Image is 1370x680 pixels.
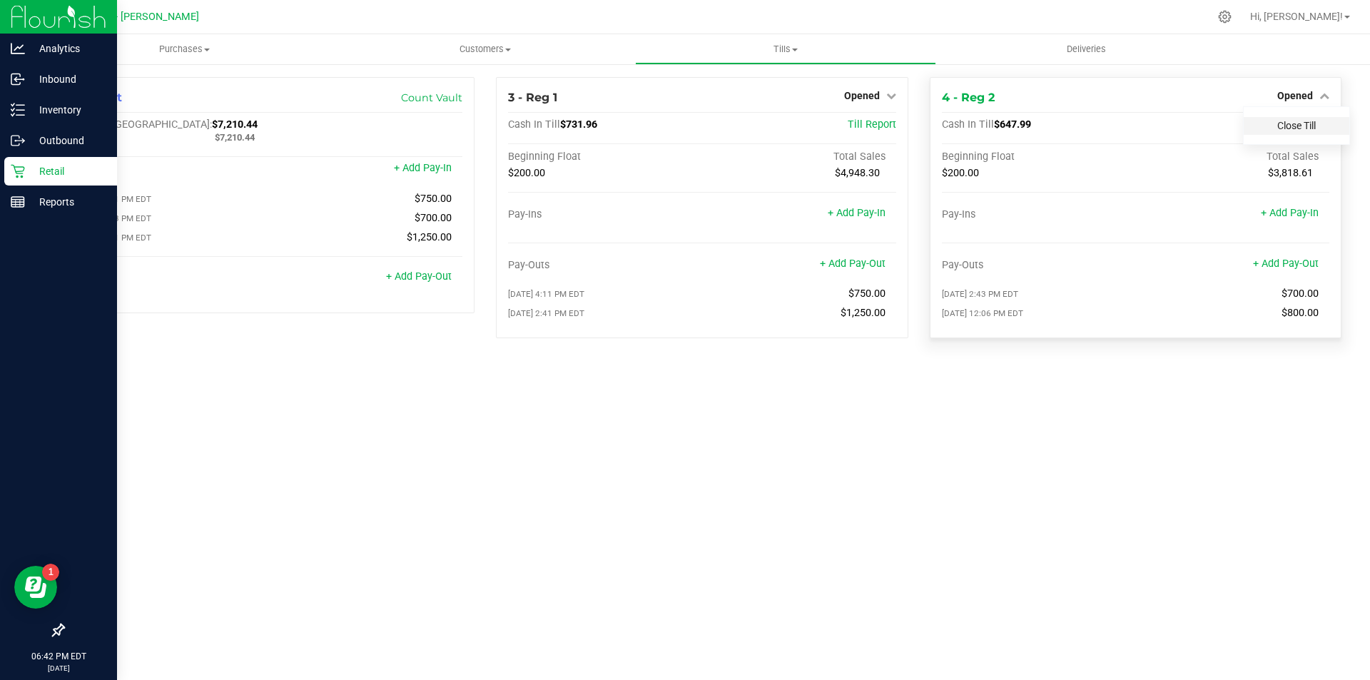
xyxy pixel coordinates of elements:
a: Close Till [1277,120,1316,131]
div: Pay-Outs [942,259,1136,272]
span: 3 - Reg 1 [508,91,557,104]
div: Total Sales [1135,151,1329,163]
span: Opened [844,90,880,101]
p: Inventory [25,101,111,118]
a: + Add Pay-Out [386,270,452,283]
span: Cash In [GEOGRAPHIC_DATA]: [75,118,212,131]
inline-svg: Analytics [11,41,25,56]
a: Till Report [848,118,896,131]
p: Outbound [25,132,111,149]
span: $7,210.44 [215,132,255,143]
span: $700.00 [1282,288,1319,300]
span: Cash In Till [508,118,560,131]
div: Pay-Ins [75,163,269,176]
div: Beginning Float [508,151,702,163]
span: $700.00 [415,212,452,224]
inline-svg: Inbound [11,72,25,86]
a: Count Vault [401,91,462,104]
span: Cash In Till [942,118,994,131]
span: $1,250.00 [407,231,452,243]
span: 4 - Reg 2 [942,91,995,104]
a: + Add Pay-In [1261,207,1319,219]
p: Analytics [25,40,111,57]
p: [DATE] [6,663,111,674]
inline-svg: Reports [11,195,25,209]
a: Customers [335,34,635,64]
a: Purchases [34,34,335,64]
span: $800.00 [1282,307,1319,319]
span: Opened [1277,90,1313,101]
inline-svg: Inventory [11,103,25,117]
iframe: Resource center unread badge [42,564,59,581]
span: [DATE] 4:11 PM EDT [508,289,584,299]
div: Pay-Ins [508,208,702,221]
p: Inbound [25,71,111,88]
span: $3,818.61 [1268,167,1313,179]
span: GA1 - [PERSON_NAME] [93,11,199,23]
span: $200.00 [942,167,979,179]
span: Customers [335,43,634,56]
inline-svg: Retail [11,164,25,178]
span: $750.00 [415,193,452,205]
span: Deliveries [1047,43,1125,56]
span: $4,948.30 [835,167,880,179]
div: Beginning Float [942,151,1136,163]
span: $7,210.44 [212,118,258,131]
a: + Add Pay-Out [820,258,886,270]
span: Tills [636,43,935,56]
p: Retail [25,163,111,180]
span: [DATE] 2:43 PM EDT [942,289,1018,299]
a: + Add Pay-Out [1253,258,1319,270]
inline-svg: Outbound [11,133,25,148]
div: Pay-Outs [508,259,702,272]
span: Hi, [PERSON_NAME]! [1250,11,1343,22]
span: [DATE] 12:06 PM EDT [942,308,1023,318]
p: 06:42 PM EDT [6,650,111,663]
span: $731.96 [560,118,597,131]
span: $750.00 [848,288,886,300]
a: Deliveries [936,34,1237,64]
span: Purchases [34,43,335,56]
p: Reports [25,193,111,210]
span: [DATE] 2:41 PM EDT [508,308,584,318]
a: + Add Pay-In [828,207,886,219]
div: Pay-Ins [942,208,1136,221]
span: $647.99 [994,118,1031,131]
a: + Add Pay-In [394,162,452,174]
div: Total Sales [702,151,896,163]
a: Tills [635,34,935,64]
div: Manage settings [1216,10,1234,24]
span: $200.00 [508,167,545,179]
iframe: Resource center [14,566,57,609]
div: Pay-Outs [75,272,269,285]
span: $1,250.00 [841,307,886,319]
